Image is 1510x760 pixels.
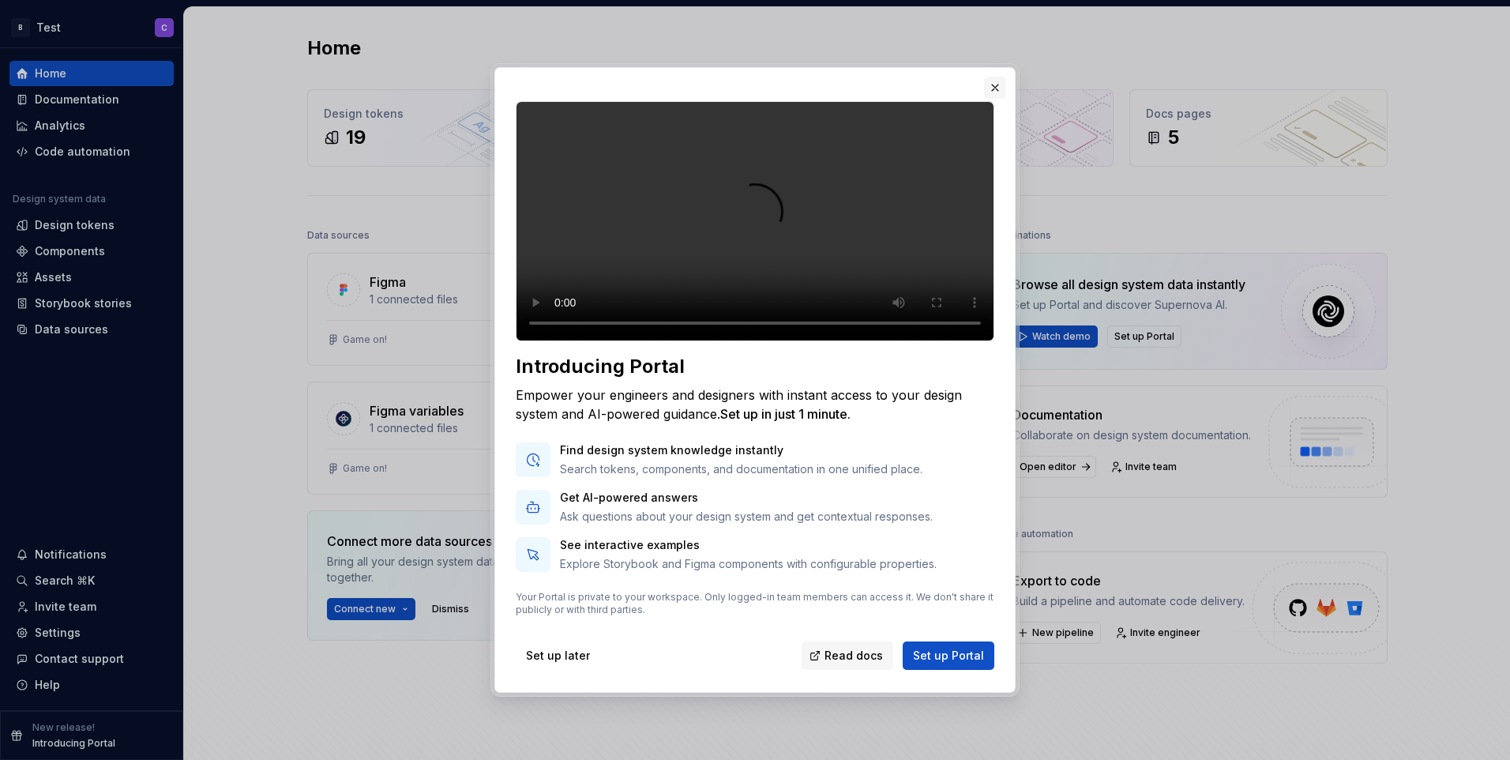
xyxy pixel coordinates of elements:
[560,442,922,458] p: Find design system knowledge instantly
[516,641,600,670] button: Set up later
[560,537,937,553] p: See interactive examples
[560,461,922,477] p: Search tokens, components, and documentation in one unified place.
[560,556,937,572] p: Explore Storybook and Figma components with configurable properties.
[802,641,893,670] a: Read docs
[913,648,984,664] span: Set up Portal
[516,354,994,379] div: Introducing Portal
[720,406,851,422] span: Set up in just 1 minute.
[903,641,994,670] button: Set up Portal
[516,386,994,423] div: Empower your engineers and designers with instant access to your design system and AI-powered gui...
[560,509,933,525] p: Ask questions about your design system and get contextual responses.
[824,648,883,664] span: Read docs
[560,490,933,506] p: Get AI-powered answers
[526,648,590,664] span: Set up later
[516,591,994,616] p: Your Portal is private to your workspace. Only logged-in team members can access it. We don't sha...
